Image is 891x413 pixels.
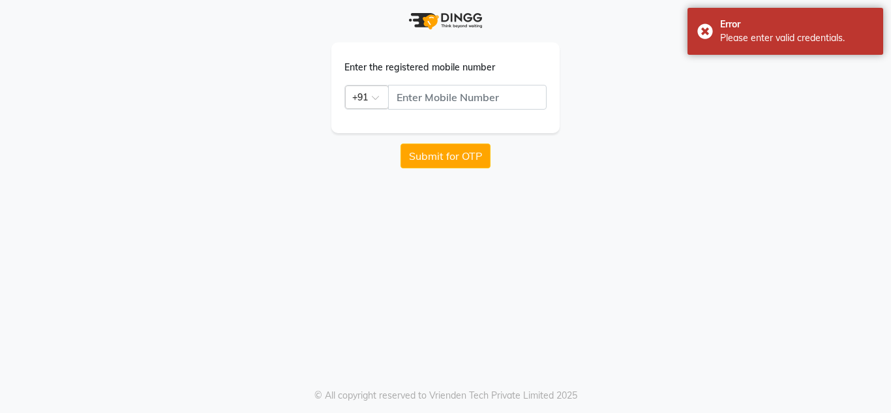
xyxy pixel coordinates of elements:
div: Error [720,18,873,31]
input: Enter Mobile Number [388,85,547,110]
img: logo.png [409,13,482,29]
div: Enter the registered mobile number [344,61,547,74]
div: Please enter valid credentials. [720,31,873,45]
button: Submit for OTP [400,144,491,168]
